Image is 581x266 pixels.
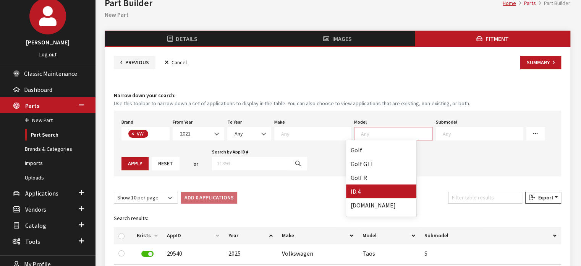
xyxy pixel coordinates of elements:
[25,189,58,197] span: Applications
[232,130,266,138] span: Any
[525,192,561,204] button: Export
[346,212,416,226] li: Jetta
[24,70,77,77] span: Classic Maintenance
[224,244,277,265] td: 2025
[227,119,242,126] label: To Year
[25,102,39,109] span: Parts
[162,244,224,265] td: 29540
[173,119,193,126] label: From Year
[448,192,522,204] input: Filter table results
[193,160,198,168] span: or
[358,244,420,265] td: Taos
[141,251,154,257] label: Remove Application
[128,130,136,138] button: Remove item
[150,131,154,138] textarea: Search
[128,130,148,138] li: VW
[121,119,133,126] label: Brand
[105,10,570,19] h2: New Part
[346,198,416,212] li: [DOMAIN_NAME]
[235,130,243,137] span: Any
[212,157,289,170] input: 11393
[535,194,553,201] span: Export
[520,56,561,69] button: Summary
[420,244,561,265] td: S
[121,157,149,170] button: Apply
[227,127,271,140] span: Any
[346,184,416,198] li: ID.4
[39,51,57,58] a: Log out
[25,206,46,213] span: Vendors
[24,86,52,93] span: Dashboard
[277,227,358,244] th: Make: activate to sort column ascending
[358,227,420,244] th: Model: activate to sort column ascending
[114,210,561,227] caption: Search results:
[131,130,134,137] span: ×
[346,171,416,184] li: Golf R
[25,238,40,245] span: Tools
[281,130,351,137] textarea: Search
[354,119,367,126] label: Model
[486,35,509,42] span: Fitment
[152,157,180,170] button: Reset
[361,130,432,137] textarea: Search
[132,227,162,244] th: Exists: activate to sort column ascending
[346,143,416,157] li: Golf
[443,130,523,137] textarea: Search
[173,127,224,140] span: 2021
[212,149,248,155] label: Search by App ID #
[274,119,285,126] label: Make
[346,157,416,171] li: Golf GTI
[136,130,146,137] span: VW
[114,91,561,100] h4: Narrow down your search:
[436,119,457,126] label: Submodel
[159,56,193,69] a: Cancel
[114,56,155,69] button: Previous
[25,222,46,229] span: Catalog
[415,31,570,46] button: Fitment
[162,227,224,244] th: AppID: activate to sort column ascending
[224,227,277,244] th: Year: activate to sort column ascending
[277,244,358,265] td: Volkswagen
[8,38,88,47] h3: [PERSON_NAME]
[420,227,561,244] th: Submodel: activate to sort column ascending
[178,130,219,138] span: 2021
[114,100,561,108] small: Use this toolbar to narrow down a set of applications to display in the table. You can also choos...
